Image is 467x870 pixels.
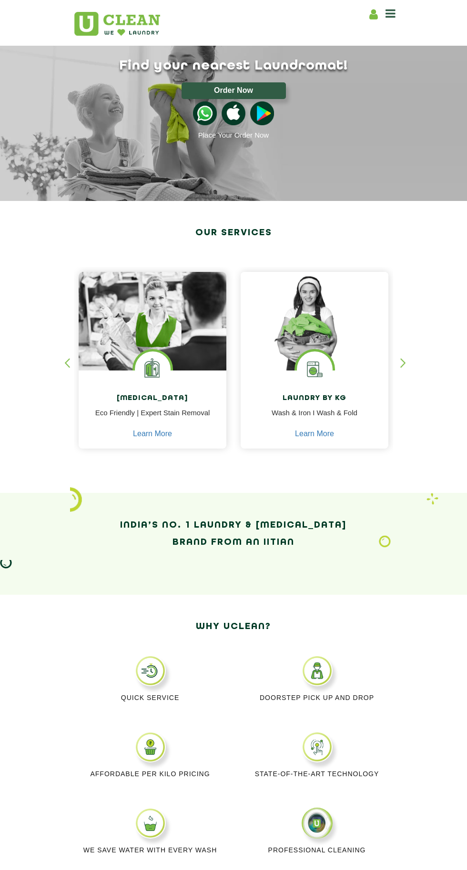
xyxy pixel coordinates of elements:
[135,731,166,762] img: affordable_per_kilo_pricing_11zon.webp
[193,101,217,125] img: whatsappicon.png
[297,351,333,387] img: laundry washing machine
[86,394,219,403] h4: [MEDICAL_DATA]
[379,535,391,548] img: Laundry
[302,731,333,762] img: STATE_OF_THE_ART_TECHNOLOGY_11zon.webp
[135,655,166,686] img: QUICK_SERVICE_11zon.webp
[74,770,226,778] p: Affordable per kilo pricing
[135,351,171,387] img: Laundry Services near me
[198,131,269,139] a: Place Your Order Now
[135,808,166,839] img: WE_SAVE_WATER-WITH_EVERY_WASH_CYCLE_11zon.webp
[302,808,333,839] img: center_logo.png
[248,408,381,429] p: Wash & Iron I Wash & Fold
[74,846,226,854] p: We Save Water with every wash
[74,517,393,551] h2: India’s No. 1 Laundry & [MEDICAL_DATA] Brand from an IITian
[74,693,226,702] p: Quick Service
[426,493,438,505] img: Laundry wash and iron
[250,101,274,125] img: playstoreicon.png
[241,770,393,778] p: State-of-the-art Technology
[182,82,286,99] button: Order Now
[241,846,393,854] p: Professional cleaning
[133,430,172,438] a: Learn More
[70,487,82,512] img: icon_2.png
[67,58,400,74] h1: Find your nearest Laundromat!
[302,655,333,686] img: DOORSTEP_PICK_UP_AND_DROP_11zon.webp
[86,408,219,429] p: Eco Friendly | Expert Stain Removal
[74,224,393,241] h2: Our Services
[295,430,334,438] a: Learn More
[241,693,393,702] p: Doorstep Pick up and Drop
[74,618,393,635] h2: Why Uclean?
[74,12,160,36] img: UClean Laundry and Dry Cleaning
[79,272,226,391] img: Drycleaners near me
[248,394,381,403] h4: Laundry by Kg
[222,101,245,125] img: apple-icon.png
[241,272,388,370] img: a girl with laundry basket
